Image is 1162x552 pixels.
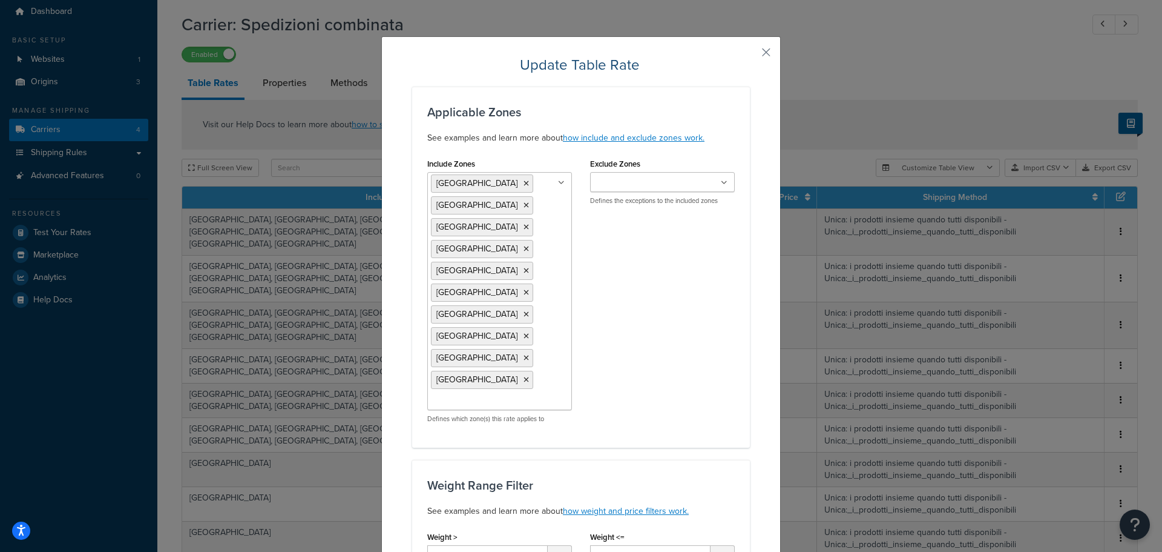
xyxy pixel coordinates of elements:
[427,105,735,119] h3: Applicable Zones
[436,308,517,321] span: [GEOGRAPHIC_DATA]
[427,533,458,542] label: Weight >
[436,221,517,233] span: [GEOGRAPHIC_DATA]
[436,242,517,255] span: [GEOGRAPHIC_DATA]
[412,55,750,75] h2: Update Table Rate
[563,131,704,144] a: how include and exclude zones work.
[590,533,625,542] label: Weight <=
[436,199,517,211] span: [GEOGRAPHIC_DATA]
[563,505,689,517] a: how weight and price filters work.
[427,504,735,519] p: See examples and learn more about
[436,351,517,364] span: [GEOGRAPHIC_DATA]
[427,414,572,424] p: Defines which zone(s) this rate applies to
[590,196,735,205] p: Defines the exceptions to the included zones
[427,479,735,492] h3: Weight Range Filter
[427,159,475,168] label: Include Zones
[436,177,517,190] span: [GEOGRAPHIC_DATA]
[436,330,517,342] span: [GEOGRAPHIC_DATA]
[436,286,517,299] span: [GEOGRAPHIC_DATA]
[436,264,517,277] span: [GEOGRAPHIC_DATA]
[590,159,640,168] label: Exclude Zones
[436,373,517,386] span: [GEOGRAPHIC_DATA]
[427,131,735,145] p: See examples and learn more about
